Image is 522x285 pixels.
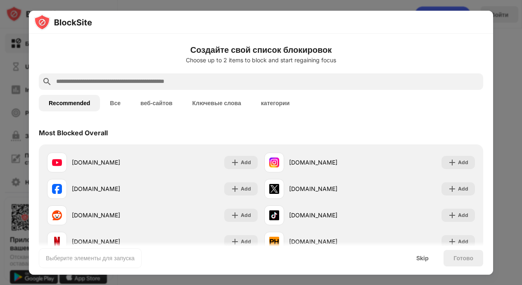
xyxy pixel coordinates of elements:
img: favicons [269,210,279,220]
button: категории [251,95,299,111]
div: Выберите элементы для запуска [46,254,135,262]
div: [DOMAIN_NAME] [289,158,370,167]
div: Add [241,158,251,167]
div: [DOMAIN_NAME] [72,184,152,193]
div: [DOMAIN_NAME] [289,184,370,193]
div: [DOMAIN_NAME] [72,237,152,246]
img: favicons [269,184,279,194]
h6: Создайте свой список блокировок [39,44,483,56]
img: favicons [52,158,62,167]
div: Choose up to 2 items to block and start regaining focus [39,57,483,64]
div: Add [458,158,468,167]
div: Skip [416,255,429,261]
div: Add [458,238,468,246]
div: [DOMAIN_NAME] [72,211,152,219]
img: favicons [269,158,279,167]
div: Готово [453,255,473,261]
div: [DOMAIN_NAME] [289,211,370,219]
div: Most Blocked Overall [39,129,108,137]
img: logo-blocksite.svg [34,14,92,31]
div: Add [241,238,251,246]
div: Add [241,211,251,219]
div: Add [458,185,468,193]
img: favicons [269,237,279,247]
button: Recommended [39,95,100,111]
img: favicons [52,210,62,220]
div: [DOMAIN_NAME] [289,237,370,246]
button: веб-сайтов [130,95,183,111]
button: Все [100,95,130,111]
img: search.svg [42,77,52,87]
img: favicons [52,184,62,194]
div: [DOMAIN_NAME] [72,158,152,167]
div: Add [458,211,468,219]
img: favicons [52,237,62,247]
button: Ключевые слова [183,95,251,111]
div: Add [241,185,251,193]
